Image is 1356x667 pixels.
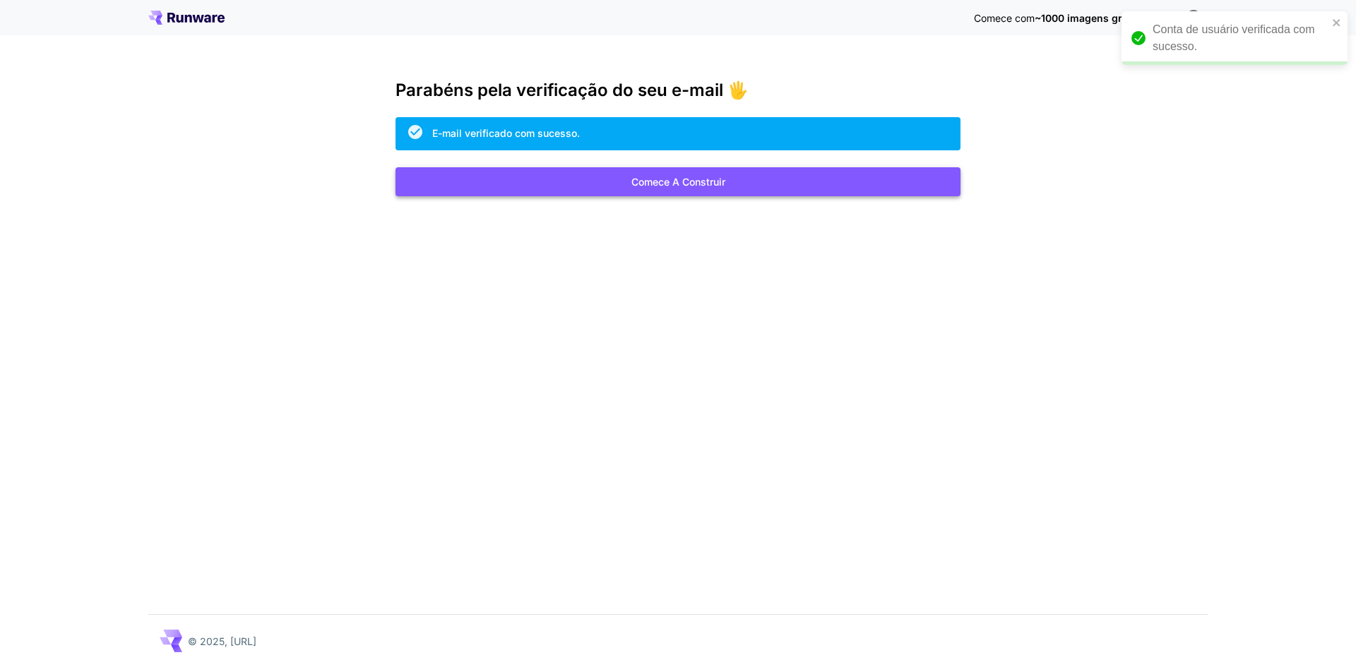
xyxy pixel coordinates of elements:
[432,127,580,139] font: E-mail verificado com sucesso.
[188,635,256,647] font: © 2025, [URL]
[395,167,961,196] button: Comece a construir
[1179,3,1208,31] button: Para se qualificar para crédito gratuito, você precisa se inscrever com um endereço de e-mail com...
[1153,23,1314,52] font: Conta de usuário verificada com sucesso.
[974,12,1035,24] font: Comece com
[1035,12,1174,24] font: ~1000 imagens gratuitas! 🎈
[631,176,725,188] font: Comece a construir
[1332,17,1342,28] button: fechar
[395,80,749,100] font: Parabéns pela verificação do seu e-mail 🖐️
